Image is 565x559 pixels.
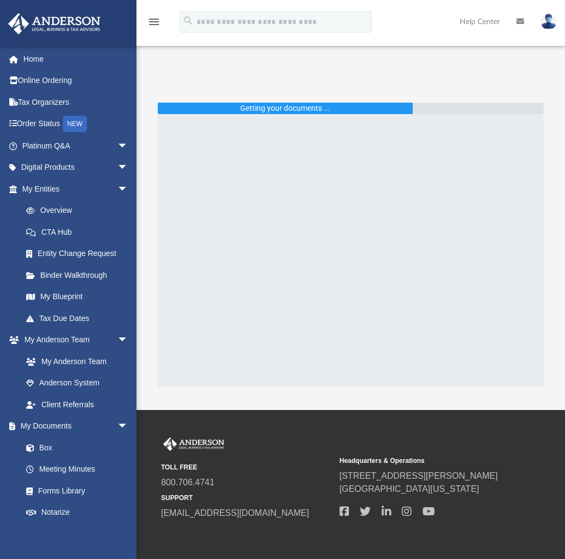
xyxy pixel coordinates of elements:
span: arrow_drop_down [117,329,139,352]
a: Client Referrals [15,394,139,415]
a: My Blueprint [15,286,139,308]
i: menu [147,15,160,28]
small: SUPPORT [161,493,332,503]
a: Entity Change Request [15,243,145,265]
span: arrow_drop_down [117,135,139,157]
a: Tax Due Dates [15,307,145,329]
span: arrow_drop_down [117,178,139,200]
img: User Pic [540,14,557,29]
a: Tax Organizers [8,91,145,113]
a: My Entitiesarrow_drop_down [8,178,145,200]
a: [EMAIL_ADDRESS][DOMAIN_NAME] [161,508,309,518]
a: Binder Walkthrough [15,264,145,286]
span: arrow_drop_down [117,157,139,179]
a: Overview [15,200,145,222]
a: Forms Library [15,480,134,502]
a: Meeting Minutes [15,459,139,480]
a: Notarize [15,502,139,524]
small: Headquarters & Operations [340,456,510,466]
a: Order StatusNEW [8,113,145,135]
img: Anderson Advisors Platinum Portal [161,437,227,451]
a: My Anderson Teamarrow_drop_down [8,329,139,351]
i: search [182,15,194,27]
a: Online Ordering [8,70,145,92]
a: My Anderson Team [15,350,134,372]
div: NEW [63,116,87,132]
small: TOLL FREE [161,462,332,472]
a: Home [8,48,145,70]
img: Anderson Advisors Platinum Portal [5,13,104,34]
a: CTA Hub [15,221,145,243]
a: Box [15,437,134,459]
div: Getting your documents ... [240,103,330,114]
a: Digital Productsarrow_drop_down [8,157,145,179]
a: Platinum Q&Aarrow_drop_down [8,135,145,157]
span: arrow_drop_down [117,415,139,438]
a: 800.706.4741 [161,478,215,487]
a: [GEOGRAPHIC_DATA][US_STATE] [340,484,479,493]
a: My Documentsarrow_drop_down [8,415,139,437]
a: Anderson System [15,372,139,394]
a: menu [147,21,160,28]
a: [STREET_ADDRESS][PERSON_NAME] [340,471,498,480]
